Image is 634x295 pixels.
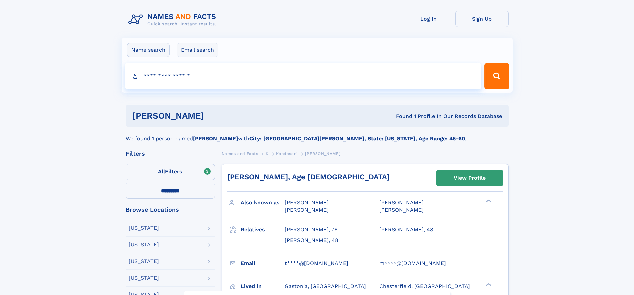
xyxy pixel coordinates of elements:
div: [US_STATE] [129,275,159,281]
span: Gastonia, [GEOGRAPHIC_DATA] [285,283,366,289]
div: Found 1 Profile In Our Records Database [300,113,502,120]
div: [US_STATE] [129,259,159,264]
label: Name search [127,43,170,57]
div: Browse Locations [126,207,215,213]
a: Names and Facts [222,149,258,158]
input: search input [125,63,482,89]
button: Search Button [484,63,509,89]
span: All [158,168,165,175]
a: [PERSON_NAME], 48 [379,226,433,233]
h3: Relatives [241,224,285,235]
span: Kondasani [276,151,297,156]
span: [PERSON_NAME] [305,151,340,156]
a: View Profile [437,170,503,186]
span: [PERSON_NAME] [285,207,329,213]
span: [PERSON_NAME] [379,207,424,213]
div: ❯ [484,199,492,203]
div: [US_STATE] [129,225,159,231]
a: Kondasani [276,149,297,158]
h3: Email [241,258,285,269]
div: We found 1 person named with . [126,127,509,143]
span: [PERSON_NAME] [379,199,424,206]
div: Filters [126,151,215,157]
h3: Lived in [241,281,285,292]
a: Sign Up [455,11,509,27]
b: City: [GEOGRAPHIC_DATA][PERSON_NAME], State: [US_STATE], Age Range: 45-60 [249,135,465,142]
a: [PERSON_NAME], Age [DEMOGRAPHIC_DATA] [227,173,390,181]
div: [US_STATE] [129,242,159,247]
a: [PERSON_NAME], 76 [285,226,338,233]
label: Filters [126,164,215,180]
span: [PERSON_NAME] [285,199,329,206]
h3: Also known as [241,197,285,208]
b: [PERSON_NAME] [193,135,238,142]
a: Log In [402,11,455,27]
span: K [266,151,269,156]
img: Logo Names and Facts [126,11,222,29]
a: K [266,149,269,158]
div: View Profile [454,170,486,186]
h1: [PERSON_NAME] [132,112,300,120]
div: ❯ [484,282,492,287]
a: [PERSON_NAME], 48 [285,237,338,244]
label: Email search [177,43,218,57]
span: Chesterfield, [GEOGRAPHIC_DATA] [379,283,470,289]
